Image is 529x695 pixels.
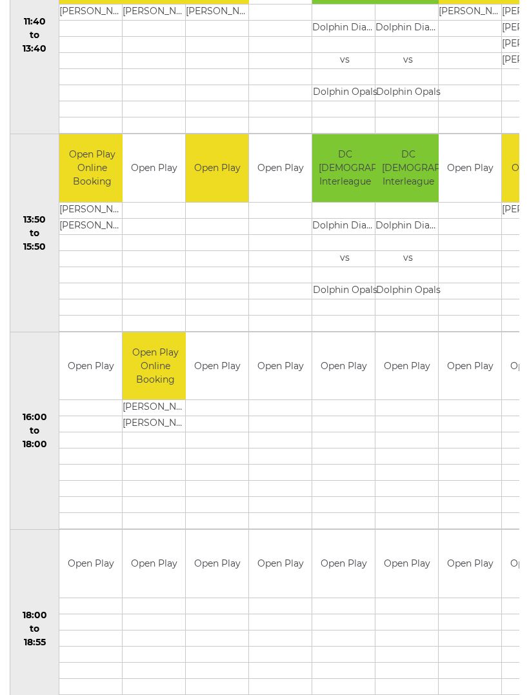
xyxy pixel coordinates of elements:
td: Open Play [186,135,248,203]
td: Dolphin Opals [375,283,441,299]
td: [PERSON_NAME] [186,5,251,21]
td: Open Play [375,530,438,598]
td: Open Play [312,530,375,598]
td: vs [375,54,441,70]
td: Dolphin Diamonds [312,21,377,37]
td: Open Play [123,135,185,203]
td: Open Play [59,530,122,598]
td: Dolphin Diamonds [375,21,441,37]
td: [PERSON_NAME] [439,5,504,21]
td: Open Play [439,333,501,401]
td: [PERSON_NAME] [123,401,188,417]
td: Open Play [439,530,501,598]
td: vs [375,251,441,267]
td: [PERSON_NAME] [59,5,125,21]
td: Open Play [249,333,312,401]
td: Dolphin Diamonds [375,219,441,235]
td: vs [312,251,377,267]
td: Open Play [375,333,438,401]
td: Dolphin Diamonds [312,219,377,235]
td: 13:50 to 15:50 [10,135,59,333]
td: Open Play [123,530,185,598]
td: Open Play [186,333,248,401]
td: Open Play Online Booking [123,333,188,401]
td: [PERSON_NAME] [123,5,188,21]
td: Open Play [439,135,501,203]
td: Dolphin Opals [375,86,441,102]
td: Open Play [59,333,122,401]
td: Dolphin Opals [312,86,377,102]
td: DC [DEMOGRAPHIC_DATA] Interleague [312,135,377,203]
td: Open Play [249,135,312,203]
td: Open Play Online Booking [59,135,125,203]
td: DC [DEMOGRAPHIC_DATA] Interleague [375,135,441,203]
td: Open Play [249,530,312,598]
td: Open Play [312,333,375,401]
td: [PERSON_NAME] [123,417,188,433]
td: Open Play [186,530,248,598]
td: vs [312,54,377,70]
td: [PERSON_NAME] [59,219,125,235]
td: [PERSON_NAME] [59,203,125,219]
td: Dolphin Opals [312,283,377,299]
td: 16:00 to 18:00 [10,332,59,530]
